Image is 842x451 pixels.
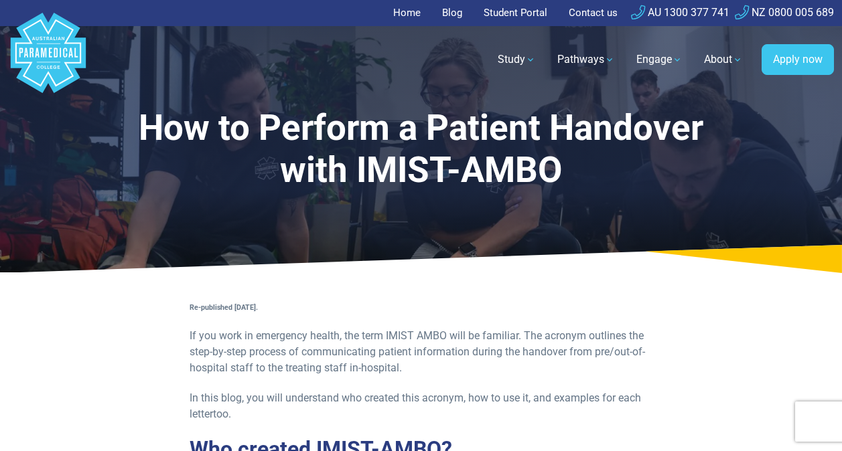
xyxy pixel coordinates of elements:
[228,408,231,420] span: .
[8,26,88,94] a: Australian Paramedical College
[490,41,544,78] a: Study
[762,44,834,75] a: Apply now
[628,41,691,78] a: Engage
[735,6,834,19] a: NZ 0800 005 689
[213,408,228,420] span: too
[549,41,623,78] a: Pathways
[631,6,729,19] a: AU 1300 377 741
[190,329,645,374] span: If you work in emergency health, the term IMIST AMBO will be familiar. The acronym outlines the s...
[190,303,258,312] strong: Re-published [DATE].
[696,41,751,78] a: About
[190,391,641,420] span: In this blog, you will understand who created this acronym, how to use it, and examples for each ...
[111,107,731,192] h1: How to Perform a Patient Handover with IMIST-AMBO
